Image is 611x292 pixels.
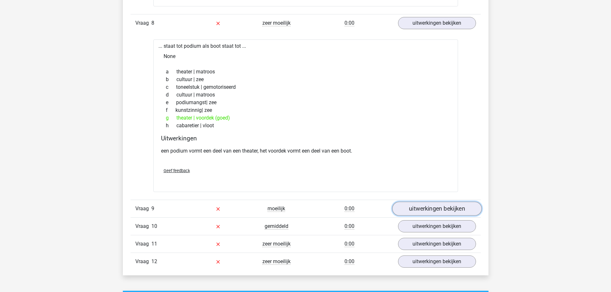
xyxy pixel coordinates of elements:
[161,83,450,91] div: toneelstuk | gemotoriseerd
[398,238,476,250] a: uitwerkingen bekijken
[151,223,157,229] span: 10
[166,83,176,91] span: c
[166,122,176,129] span: h
[135,205,151,213] span: Vraag
[265,223,288,229] span: gemiddeld
[392,202,481,216] a: uitwerkingen bekijken
[262,241,291,247] span: zeer moeilijk
[135,222,151,230] span: Vraag
[344,20,354,26] span: 0:00
[161,106,450,114] div: kunstzinnig| zee
[262,20,291,26] span: zeer moeilijk
[164,168,190,173] span: Geef feedback
[161,147,450,155] p: een podium vormt een deel van een theater, het voordek vormt een deel van een boot.
[166,106,175,114] span: f
[398,17,476,29] a: uitwerkingen bekijken
[161,68,450,76] div: theater | matroos
[151,258,157,264] span: 12
[344,258,354,265] span: 0:00
[151,241,157,247] span: 11
[158,50,453,63] div: None
[166,76,176,83] span: b
[135,240,151,248] span: Vraag
[166,114,176,122] span: g
[398,255,476,268] a: uitwerkingen bekijken
[161,122,450,129] div: cabaretier | vloot
[135,258,151,265] span: Vraag
[166,68,176,76] span: a
[166,91,176,99] span: d
[166,99,176,106] span: e
[161,99,450,106] div: podiumangst| zee
[135,19,151,27] span: Vraag
[161,135,450,142] h4: Uitwerkingen
[344,205,354,212] span: 0:00
[262,258,291,265] span: zeer moeilijk
[161,91,450,99] div: cultuur | matroos
[153,39,458,192] div: ... staat tot podium als boot staat tot ...
[344,241,354,247] span: 0:00
[151,20,154,26] span: 8
[161,114,450,122] div: theater | voordek (goed)
[151,205,154,212] span: 9
[344,223,354,229] span: 0:00
[161,76,450,83] div: cultuur | zee
[267,205,285,212] span: moeilijk
[398,220,476,232] a: uitwerkingen bekijken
